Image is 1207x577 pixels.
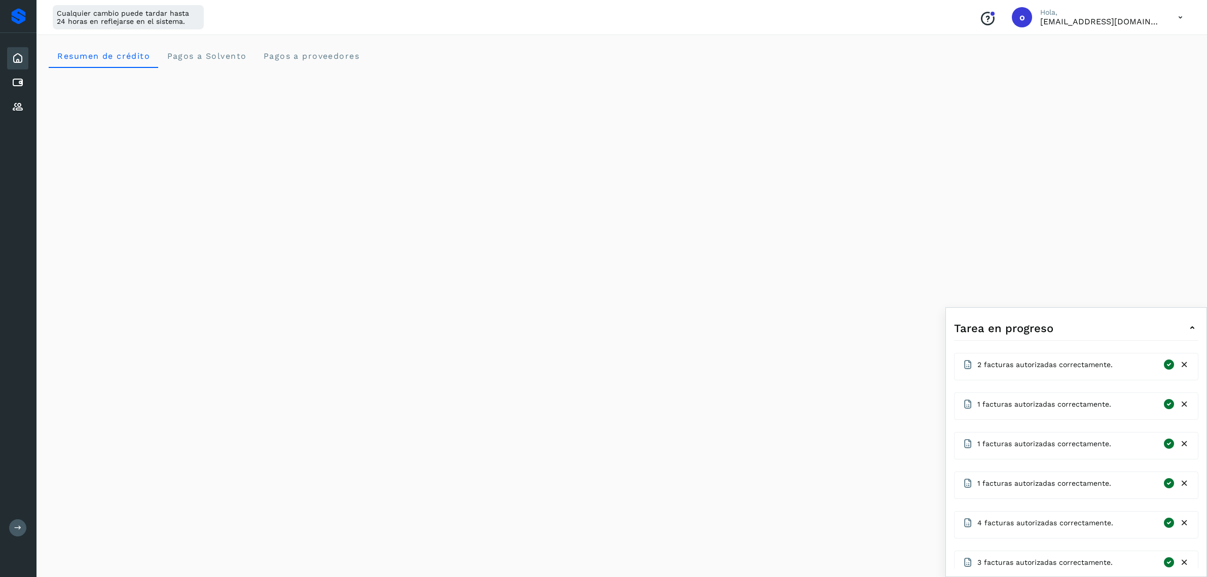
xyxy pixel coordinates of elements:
[7,96,28,118] div: Proveedores
[977,399,1111,410] span: 1 facturas autorizadas correctamente.
[1040,8,1162,17] p: Hola,
[977,478,1111,489] span: 1 facturas autorizadas correctamente.
[7,71,28,94] div: Cuentas por pagar
[977,439,1111,449] span: 1 facturas autorizadas correctamente.
[166,51,246,61] span: Pagos a Solvento
[53,5,204,29] div: Cualquier cambio puede tardar hasta 24 horas en reflejarse en el sistema.
[263,51,359,61] span: Pagos a proveedores
[954,320,1053,337] span: Tarea en progreso
[977,359,1113,370] span: 2 facturas autorizadas correctamente.
[1040,17,1162,26] p: orlando@rfllogistics.com.mx
[57,51,150,61] span: Resumen de crédito
[977,518,1113,528] span: 4 facturas autorizadas correctamente.
[7,47,28,69] div: Inicio
[954,316,1198,340] div: Tarea en progreso
[977,557,1113,568] span: 3 facturas autorizadas correctamente.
